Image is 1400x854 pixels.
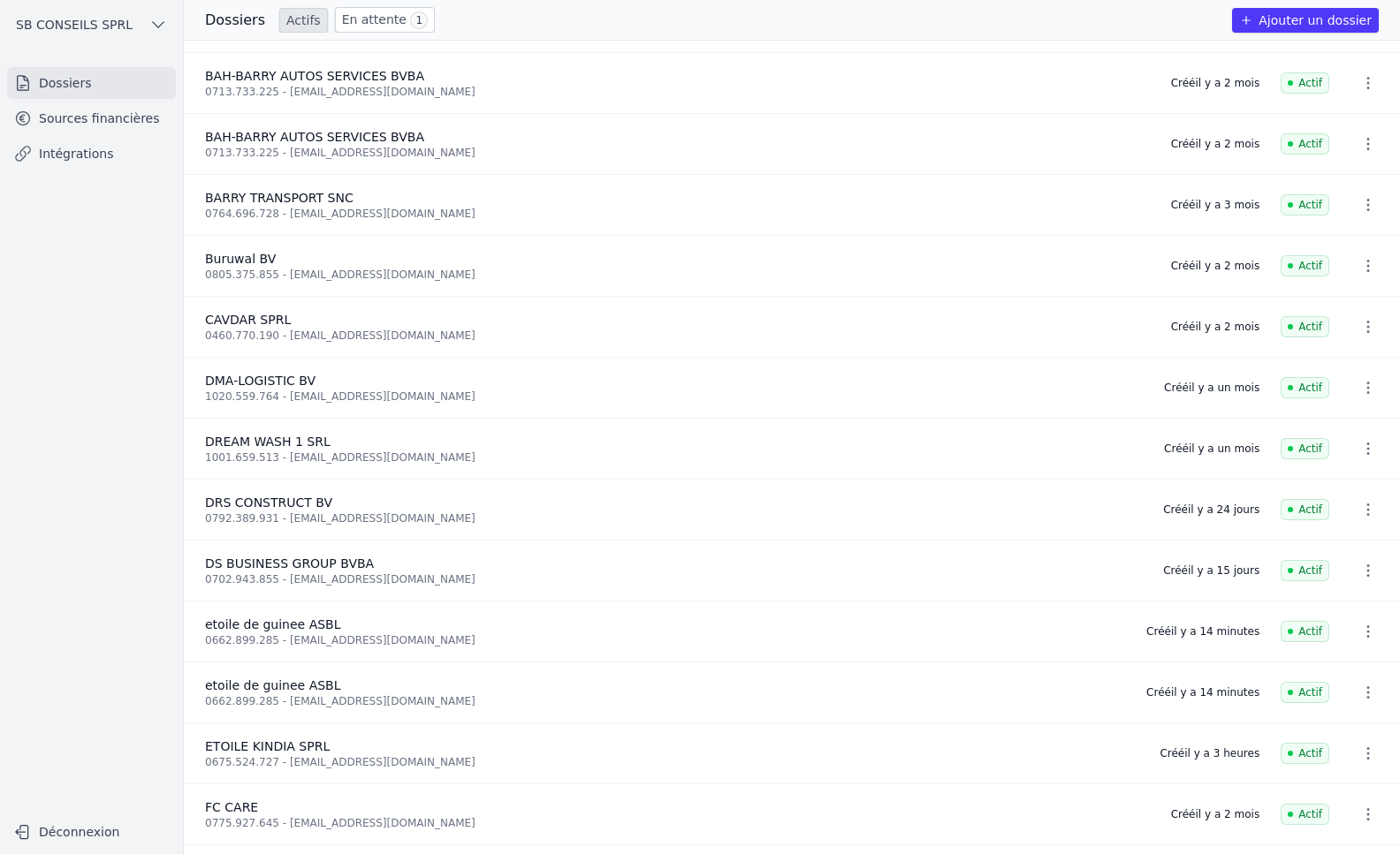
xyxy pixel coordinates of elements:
div: Créé il y a 2 mois [1171,320,1259,334]
div: 0775.927.645 - [EMAIL_ADDRESS][DOMAIN_NAME] [205,816,1150,830]
a: En attente 1 [335,7,435,33]
div: Créé il y a 3 mois [1171,198,1259,212]
span: Actif [1281,682,1329,703]
div: 0713.733.225 - [EMAIL_ADDRESS][DOMAIN_NAME] [205,85,1150,99]
a: Actifs [279,8,328,33]
span: 1 [410,11,428,29]
span: Actif [1281,621,1329,642]
span: DS BUSINESS GROUP BVBA [205,556,374,571]
span: ETOILE KINDIA SPRL [205,739,330,753]
span: DRS CONSTRUCT BV [205,495,332,510]
div: Créé il y a 14 minutes [1146,685,1259,699]
span: Actif [1281,743,1329,764]
span: Actif [1281,804,1329,825]
span: BARRY TRANSPORT SNC [205,191,354,205]
div: Créé il y a 2 mois [1171,807,1259,821]
button: Déconnexion [7,818,176,846]
div: Créé il y a 2 mois [1171,259,1259,273]
span: Actif [1281,560,1329,581]
span: SB CONSEILS SPRL [16,16,133,34]
div: Créé il y a 2 mois [1171,137,1259,151]
span: Actif [1281,499,1329,520]
span: Actif [1281,316,1329,337]
a: Intégrations [7,138,176,170]
div: Créé il y a 2 mois [1171,76,1259,90]
span: Actif [1281,438,1329,459]
div: 0805.375.855 - [EMAIL_ADDRESS][DOMAIN_NAME] [205,268,1150,282]
a: Sources financières [7,102,176,134]
div: Créé il y a un mois [1164,442,1259,456]
div: Créé il y a 15 jours [1163,563,1259,578]
div: 0662.899.285 - [EMAIL_ADDRESS][DOMAIN_NAME] [205,633,1125,647]
span: FC CARE [205,800,258,814]
span: Actif [1281,255,1329,276]
div: 0662.899.285 - [EMAIL_ADDRESS][DOMAIN_NAME] [205,694,1125,708]
button: Ajouter un dossier [1232,8,1379,33]
div: 1020.559.764 - [EMAIL_ADDRESS][DOMAIN_NAME] [205,389,1143,404]
div: 0460.770.190 - [EMAIL_ADDRESS][DOMAIN_NAME] [205,329,1150,343]
span: DMA-LOGISTIC BV [205,374,316,388]
span: DREAM WASH 1 SRL [205,435,331,449]
div: 0764.696.728 - [EMAIL_ADDRESS][DOMAIN_NAME] [205,207,1150,221]
div: 0702.943.855 - [EMAIL_ADDRESS][DOMAIN_NAME] [205,572,1142,586]
span: CAVDAR SPRL [205,313,291,327]
span: Actif [1281,194,1329,215]
span: BAH-BARRY AUTOS SERVICES BVBA [205,130,424,144]
div: Créé il y a 3 heures [1160,746,1259,760]
span: BAH-BARRY AUTOS SERVICES BVBA [205,69,424,83]
div: 0792.389.931 - [EMAIL_ADDRESS][DOMAIN_NAME] [205,511,1142,525]
div: 0675.524.727 - [EMAIL_ADDRESS][DOMAIN_NAME] [205,755,1138,769]
h3: Dossiers [205,10,265,31]
span: etoile de guinee ASBL [205,617,341,631]
div: Créé il y a un mois [1164,381,1259,395]
div: 0713.733.225 - [EMAIL_ADDRESS][DOMAIN_NAME] [205,146,1150,160]
button: SB CONSEILS SPRL [7,11,176,39]
div: Créé il y a 14 minutes [1146,624,1259,639]
div: Créé il y a 24 jours [1163,503,1259,517]
span: Actif [1281,72,1329,94]
span: etoile de guinee ASBL [205,678,341,692]
div: 1001.659.513 - [EMAIL_ADDRESS][DOMAIN_NAME] [205,450,1143,465]
a: Dossiers [7,67,176,99]
span: Actif [1281,133,1329,155]
span: Actif [1281,377,1329,398]
span: Buruwal BV [205,252,276,266]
